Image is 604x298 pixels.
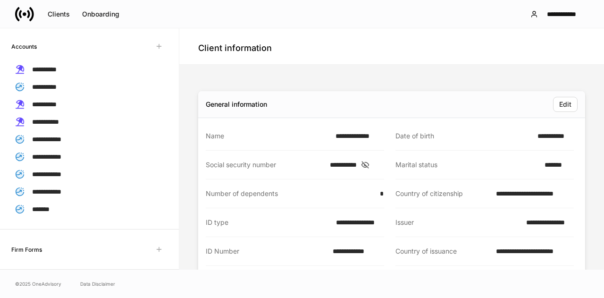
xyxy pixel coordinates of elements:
[151,241,168,258] span: Unavailable with outstanding requests for information
[395,131,532,141] div: Date of birth
[206,218,330,227] div: ID type
[395,247,490,256] div: Country of issuance
[206,247,327,256] div: ID Number
[198,43,272,54] h4: Client information
[395,218,520,227] div: Issuer
[76,7,126,22] button: Onboarding
[395,160,539,170] div: Marital status
[82,11,119,17] div: Onboarding
[15,280,61,288] span: © 2025 OneAdvisory
[395,189,490,198] div: Country of citizenship
[42,7,76,22] button: Clients
[151,38,168,55] span: Unavailable with outstanding requests for information
[206,100,267,109] div: General information
[206,189,374,198] div: Number of dependents
[206,131,330,141] div: Name
[48,11,70,17] div: Clients
[80,280,115,288] a: Data Disclaimer
[559,101,571,108] div: Edit
[11,42,37,51] h6: Accounts
[206,160,324,170] div: Social security number
[553,97,578,112] button: Edit
[11,245,42,254] h6: Firm Forms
